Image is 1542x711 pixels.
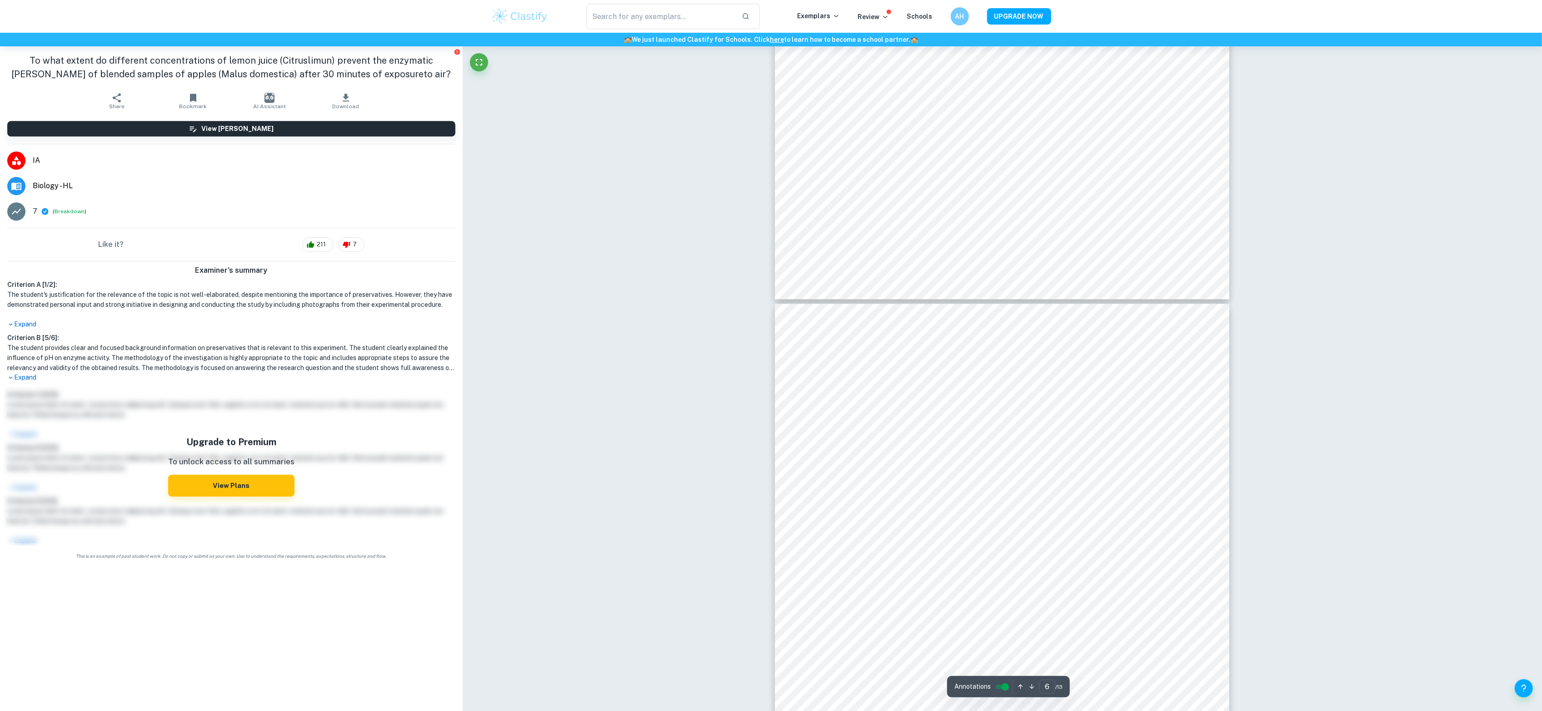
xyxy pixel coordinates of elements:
[179,103,207,110] span: Bookmark
[7,320,455,329] p: Expand
[7,373,455,382] p: Expand
[624,36,632,43] span: 🏫
[201,124,274,134] h6: View [PERSON_NAME]
[954,682,991,691] span: Annotations
[348,240,362,249] span: 7
[338,237,364,252] div: 7
[253,103,286,110] span: AI Assistant
[7,290,455,320] h1: The student's justification for the relevance of the topic is not well-elaborated, despite mentio...
[168,435,294,449] h5: Upgrade to Premium
[798,11,840,21] p: Exemplars
[308,88,384,114] button: Download
[79,88,155,114] button: Share
[4,265,459,276] h6: Examiner's summary
[98,239,124,250] h6: Like it?
[312,240,331,249] span: 211
[7,343,455,373] h1: The student provides clear and focused background information on preservatives that is relevant t...
[954,11,965,21] h6: AH
[168,456,294,468] p: To unlock access to all summaries
[33,180,455,191] span: Biology - HL
[2,35,1540,45] h6: We just launched Clastify for Schools. Click to learn how to become a school partner.
[53,207,86,216] span: ( )
[4,553,459,560] span: This is an example of past student work. Do not copy or submit as your own. Use to understand the...
[33,206,37,217] p: 7
[454,48,461,55] button: Report issue
[7,54,455,81] h1: To what extent do different concentrations of lemon juice (Citruslimun) prevent the enzymatic [PE...
[109,103,125,110] span: Share
[586,4,735,29] input: Search for any exemplars...
[1515,679,1533,697] button: Help and Feedback
[332,103,359,110] span: Download
[33,155,455,166] span: IA
[55,207,85,215] button: Breakdown
[858,12,889,22] p: Review
[168,475,294,496] button: View Plans
[770,36,784,43] a: here
[264,93,274,103] img: AI Assistant
[470,53,488,71] button: Fullscreen
[155,88,231,114] button: Bookmark
[1055,683,1063,691] span: / 13
[231,88,308,114] button: AI Assistant
[491,7,549,25] img: Clastify logo
[7,280,455,290] h6: Criterion A [ 1 / 2 ]:
[907,13,933,20] a: Schools
[7,333,455,343] h6: Criterion B [ 5 / 6 ]:
[951,7,969,25] button: AH
[910,36,918,43] span: 🏫
[7,121,455,136] button: View [PERSON_NAME]
[302,237,334,252] div: 211
[987,8,1051,25] button: UPGRADE NOW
